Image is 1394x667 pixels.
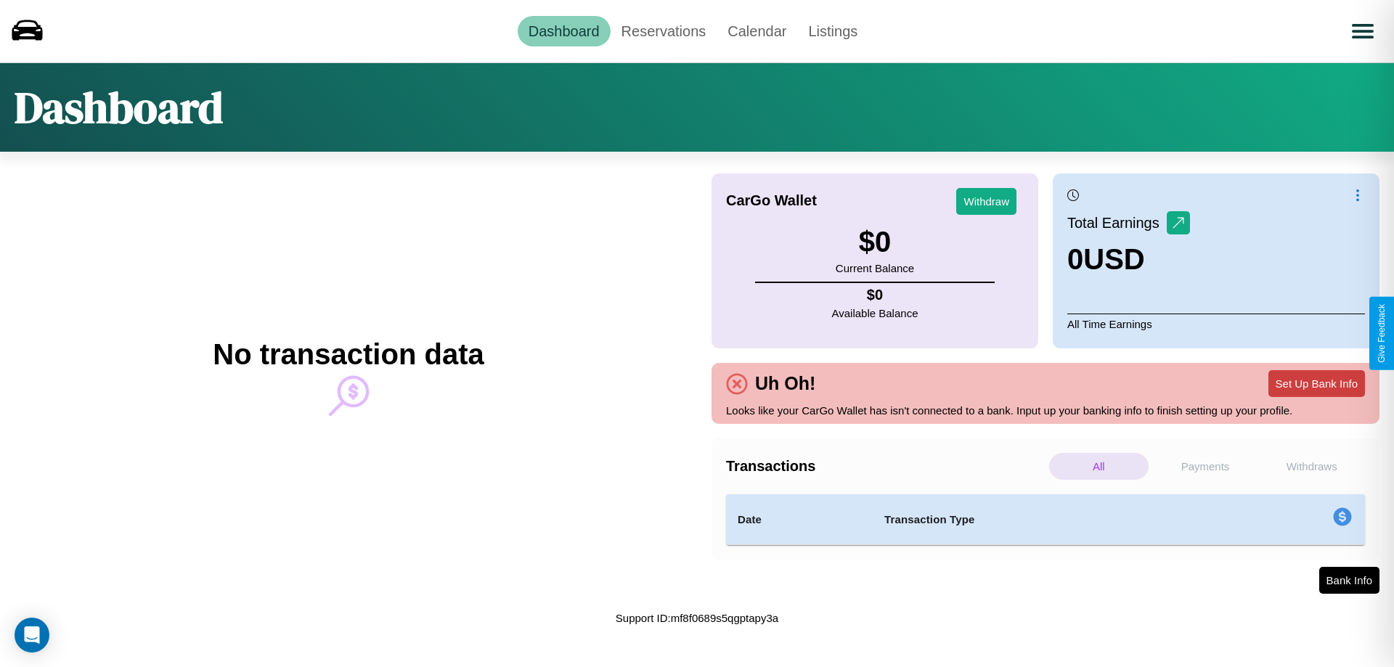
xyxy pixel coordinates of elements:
[797,16,868,46] a: Listings
[956,188,1016,215] button: Withdraw
[738,511,861,528] h4: Date
[15,618,49,652] div: Open Intercom Messenger
[832,303,918,323] p: Available Balance
[1319,567,1379,594] button: Bank Info
[1262,453,1361,480] p: Withdraws
[518,16,611,46] a: Dashboard
[832,287,918,303] h4: $ 0
[1049,453,1149,480] p: All
[1156,453,1255,480] p: Payments
[726,494,1365,545] table: simple table
[616,608,778,628] p: Support ID: mf8f0689s5qgptapy3a
[748,373,823,394] h4: Uh Oh!
[726,458,1045,475] h4: Transactions
[15,78,223,137] h1: Dashboard
[726,401,1365,420] p: Looks like your CarGo Wallet has isn't connected to a bank. Input up your banking info to finish ...
[1342,11,1383,52] button: Open menu
[836,226,914,258] h3: $ 0
[1067,210,1167,236] p: Total Earnings
[1067,314,1365,334] p: All Time Earnings
[836,258,914,278] p: Current Balance
[726,192,817,209] h4: CarGo Wallet
[717,16,797,46] a: Calendar
[1067,243,1190,276] h3: 0 USD
[611,16,717,46] a: Reservations
[1268,370,1365,397] button: Set Up Bank Info
[213,338,484,371] h2: No transaction data
[1377,304,1387,363] div: Give Feedback
[884,511,1214,528] h4: Transaction Type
